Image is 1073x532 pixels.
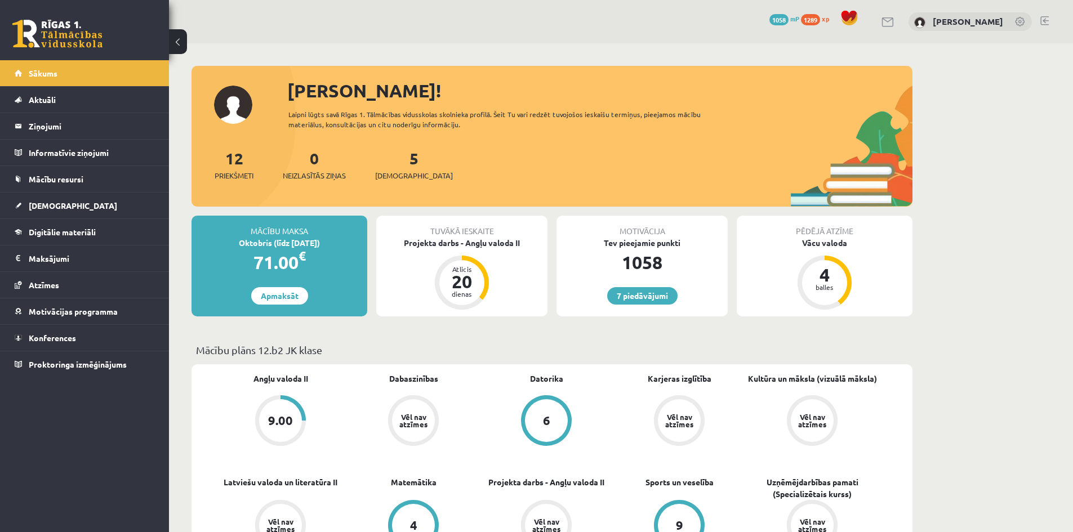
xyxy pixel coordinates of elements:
[29,245,155,271] legend: Maksājumi
[287,77,912,104] div: [PERSON_NAME]!
[29,174,83,184] span: Mācību resursi
[933,16,1003,27] a: [PERSON_NAME]
[29,306,118,316] span: Motivācijas programma
[12,20,103,48] a: Rīgas 1. Tālmācības vidusskola
[192,249,367,276] div: 71.00
[769,14,799,23] a: 1058 mP
[445,290,479,297] div: dienas
[29,95,56,105] span: Aktuāli
[645,476,714,488] a: Sports un veselība
[664,413,695,428] div: Vēl nav atzīmes
[746,476,879,500] a: Uzņēmējdarbības pamati (Specializētais kurss)
[391,476,437,488] a: Matemātika
[29,333,76,343] span: Konferences
[15,298,155,324] a: Motivācijas programma
[488,476,604,488] a: Projekta darbs - Angļu valoda II
[808,266,842,284] div: 4
[389,373,438,385] a: Dabaszinības
[215,148,253,181] a: 12Priekšmeti
[375,148,453,181] a: 5[DEMOGRAPHIC_DATA]
[445,266,479,272] div: Atlicis
[556,237,728,249] div: Tev pieejamie punkti
[29,68,57,78] span: Sākums
[15,325,155,351] a: Konferences
[445,272,479,290] div: 20
[607,287,678,305] a: 7 piedāvājumi
[15,193,155,218] a: [DEMOGRAPHIC_DATA]
[15,60,155,86] a: Sākums
[299,248,306,264] span: €
[480,395,613,448] a: 6
[347,395,480,448] a: Vēl nav atzīmes
[29,359,127,369] span: Proktoringa izmēģinājums
[283,170,346,181] span: Neizlasītās ziņas
[808,284,842,290] div: balles
[796,413,828,428] div: Vēl nav atzīmes
[29,200,117,211] span: [DEMOGRAPHIC_DATA]
[737,216,912,237] div: Pēdējā atzīme
[410,519,417,531] div: 4
[224,476,337,488] a: Latviešu valoda un literatūra II
[801,14,820,25] span: 1289
[15,272,155,298] a: Atzīmes
[15,219,155,245] a: Digitālie materiāli
[196,342,908,357] p: Mācību plāns 12.b2 JK klase
[288,109,721,129] div: Laipni lūgts savā Rīgas 1. Tālmācības vidusskolas skolnieka profilā. Šeit Tu vari redzēt tuvojošo...
[376,237,547,311] a: Projekta darbs - Angļu valoda II Atlicis 20 dienas
[822,14,829,23] span: xp
[215,170,253,181] span: Priekšmeti
[543,414,550,427] div: 6
[251,287,308,305] a: Apmaksāt
[29,280,59,290] span: Atzīmes
[15,245,155,271] a: Maksājumi
[192,216,367,237] div: Mācību maksa
[268,414,293,427] div: 9.00
[530,373,563,385] a: Datorika
[737,237,912,249] div: Vācu valoda
[375,170,453,181] span: [DEMOGRAPHIC_DATA]
[15,113,155,139] a: Ziņojumi
[192,237,367,249] div: Oktobris (līdz [DATE])
[29,113,155,139] legend: Ziņojumi
[648,373,711,385] a: Karjeras izglītība
[790,14,799,23] span: mP
[737,237,912,311] a: Vācu valoda 4 balles
[676,519,683,531] div: 9
[746,395,879,448] a: Vēl nav atzīmes
[801,14,835,23] a: 1289 xp
[15,140,155,166] a: Informatīvie ziņojumi
[398,413,429,428] div: Vēl nav atzīmes
[29,140,155,166] legend: Informatīvie ziņojumi
[914,17,925,28] img: Ernests Muška
[556,216,728,237] div: Motivācija
[376,237,547,249] div: Projekta darbs - Angļu valoda II
[748,373,877,385] a: Kultūra un māksla (vizuālā māksla)
[15,166,155,192] a: Mācību resursi
[15,87,155,113] a: Aktuāli
[613,395,746,448] a: Vēl nav atzīmes
[376,216,547,237] div: Tuvākā ieskaite
[15,351,155,377] a: Proktoringa izmēģinājums
[556,249,728,276] div: 1058
[29,227,96,237] span: Digitālie materiāli
[214,395,347,448] a: 9.00
[283,148,346,181] a: 0Neizlasītās ziņas
[253,373,308,385] a: Angļu valoda II
[769,14,789,25] span: 1058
